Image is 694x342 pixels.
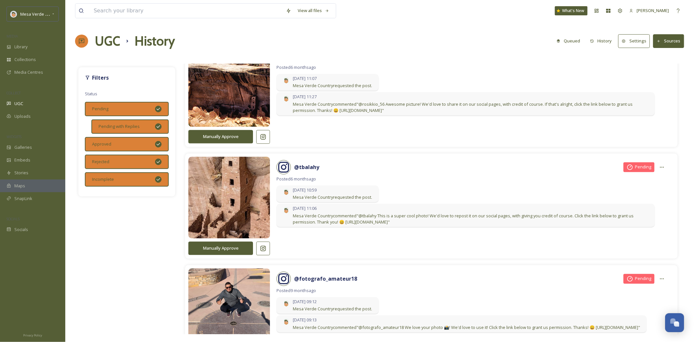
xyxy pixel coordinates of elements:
[14,69,43,75] span: Media Centres
[653,34,684,48] button: Sources
[293,213,648,225] span: Mesa Verde Country commented "@tbalahy This is a super cool photo! We'd love to repost it on our ...
[85,91,97,97] span: Status
[294,163,319,171] strong: @ tbalahy
[92,74,109,81] strong: Filters
[293,94,648,100] span: [DATE] 11:27
[293,194,372,200] span: Mesa Verde Country requested the post.
[92,141,111,147] span: Approved
[14,157,30,163] span: Embeds
[618,34,650,48] button: Settings
[293,299,372,305] span: [DATE] 09:12
[188,37,270,135] img: 17260639.jpg
[14,183,25,189] span: Maps
[293,324,640,331] span: Mesa Verde Country commented "@fotografo_amateur18 We love your photo 📸! We'd love to use it! Cli...
[92,176,114,182] span: Incomplete
[293,306,372,312] span: Mesa Verde Country requested the post.
[276,288,668,294] span: Posted 9 months ago
[134,31,175,51] h1: History
[283,189,290,195] img: MVC%20SnapSea%20logo%20%281%29.png
[23,331,42,339] a: Privacy Policy
[293,187,372,193] span: [DATE] 10:59
[7,90,21,95] span: COLLECT
[7,216,20,221] span: SOCIALS
[553,35,587,47] a: Queued
[283,319,290,325] img: MVC%20SnapSea%20logo%20%281%29.png
[626,4,672,17] a: [PERSON_NAME]
[283,207,290,213] img: MVC%20SnapSea%20logo%20%281%29.png
[283,77,290,84] img: MVC%20SnapSea%20logo%20%281%29.png
[92,159,109,165] span: Rejected
[294,163,319,171] a: @tbalahy
[293,75,372,82] span: [DATE] 11:07
[293,205,648,211] span: [DATE] 11:06
[14,101,23,107] span: UGC
[635,275,651,282] span: Pending
[665,313,684,332] button: Open Chat
[276,176,668,182] span: Posted 6 months ago
[587,35,615,47] button: History
[637,8,669,13] span: [PERSON_NAME]
[188,148,270,246] img: 16890910.jpg
[618,34,653,48] a: Settings
[14,170,28,176] span: Stories
[99,123,140,130] span: Pending with Replies
[635,164,651,170] span: Pending
[14,195,32,202] span: SnapLink
[95,31,120,51] a: UGC
[23,333,42,337] span: Privacy Policy
[294,275,357,283] a: @fotografo_amateur18
[14,113,31,119] span: Uploads
[294,4,333,17] a: View all files
[553,35,584,47] button: Queued
[14,144,32,150] span: Galleries
[14,44,27,50] span: Library
[283,95,290,102] img: MVC%20SnapSea%20logo%20%281%29.png
[293,83,372,89] span: Mesa Verde Country requested the post.
[188,130,253,143] button: Manually Approve
[294,275,357,282] strong: @ fotografo_amateur18
[10,11,17,17] img: MVC%20SnapSea%20logo%20%281%29.png
[293,317,640,323] span: [DATE] 09:13
[188,241,253,255] button: Manually Approve
[283,300,290,307] img: MVC%20SnapSea%20logo%20%281%29.png
[14,56,36,63] span: Collections
[7,134,22,139] span: WIDGETS
[555,6,588,15] a: What's New
[293,101,648,114] span: Mesa Verde Country commented "@rosikkio_56 Awesome picture! We'd love to share it on our social p...
[14,226,28,233] span: Socials
[587,35,619,47] a: History
[7,34,18,39] span: MEDIA
[92,106,108,112] span: Pending
[20,11,60,17] span: Mesa Verde Country
[276,64,668,70] span: Posted 6 months ago
[90,4,283,18] input: Search your library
